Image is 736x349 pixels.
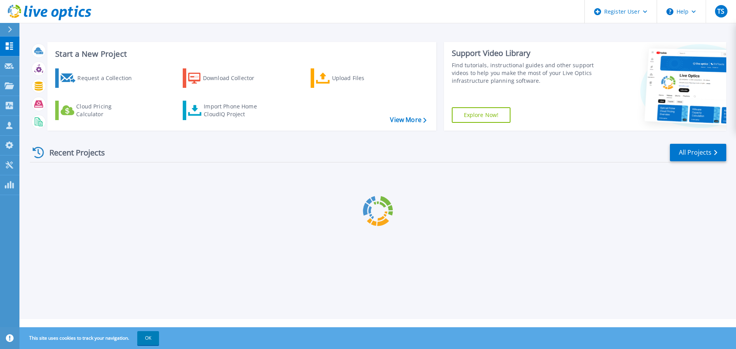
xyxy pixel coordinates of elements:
[77,70,140,86] div: Request a Collection
[76,103,138,118] div: Cloud Pricing Calculator
[670,144,726,161] a: All Projects
[55,68,142,88] a: Request a Collection
[183,68,269,88] a: Download Collector
[311,68,397,88] a: Upload Files
[452,107,511,123] a: Explore Now!
[717,8,724,14] span: TS
[452,48,596,58] div: Support Video Library
[137,331,159,345] button: OK
[21,331,159,345] span: This site uses cookies to track your navigation.
[30,143,115,162] div: Recent Projects
[332,70,394,86] div: Upload Files
[452,61,596,85] div: Find tutorials, instructional guides and other support videos to help you make the most of your L...
[204,103,264,118] div: Import Phone Home CloudIQ Project
[55,50,426,58] h3: Start a New Project
[55,101,142,120] a: Cloud Pricing Calculator
[203,70,265,86] div: Download Collector
[390,116,426,124] a: View More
